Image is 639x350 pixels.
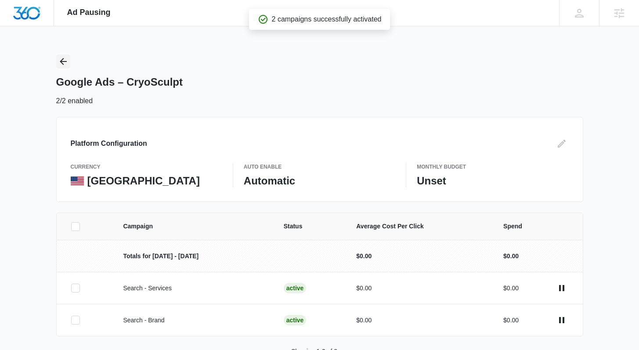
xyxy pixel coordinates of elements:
[356,316,482,325] p: $0.00
[56,76,183,89] h1: Google Ads – CryoSculpt
[356,284,482,293] p: $0.00
[56,96,93,106] p: 2/2 enabled
[503,316,519,325] p: $0.00
[503,222,568,231] span: Spend
[284,315,307,325] div: Active
[555,313,569,327] button: actions.pause
[56,54,70,69] button: Back
[356,222,482,231] span: Average Cost Per Click
[67,8,111,17] span: Ad Pausing
[71,177,84,185] img: United States
[87,174,200,188] p: [GEOGRAPHIC_DATA]
[555,281,569,295] button: actions.pause
[503,252,519,261] p: $0.00
[284,222,336,231] span: Status
[123,252,262,261] p: Totals for [DATE] - [DATE]
[503,284,519,293] p: $0.00
[123,222,262,231] span: Campaign
[417,174,568,188] p: Unset
[555,137,569,151] button: Edit
[244,163,395,171] p: Auto Enable
[244,174,395,188] p: Automatic
[272,14,382,25] p: 2 campaigns successfully activated
[417,163,568,171] p: Monthly Budget
[284,283,307,293] div: Active
[123,316,262,325] p: Search - Brand
[71,163,222,171] p: currency
[71,138,147,149] h3: Platform Configuration
[356,252,482,261] p: $0.00
[123,284,262,293] p: Search - Services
